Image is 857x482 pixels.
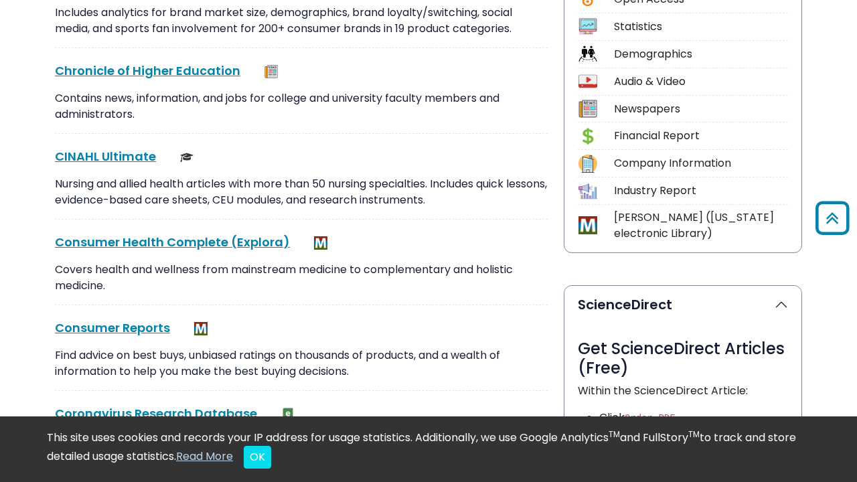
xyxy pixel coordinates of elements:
[578,45,597,63] img: Icon Demographics
[55,405,257,422] a: Coronavirus Research Database
[55,262,548,294] p: Covers health and wellness from mainstream medicine to complementary and holistic medicine.
[578,72,597,90] img: Icon Audio & Video
[578,155,597,173] img: Icon Company Information
[614,128,788,144] div: Financial Report
[55,62,240,79] a: Chronicle of Higher Education
[55,148,156,165] a: CINAHL Ultimate
[55,234,290,250] a: Consumer Health Complete (Explora)
[55,176,548,208] p: Nursing and allied health articles with more than 50 nursing specialties. Includes quick lessons,...
[176,449,233,464] a: Read More
[599,410,788,426] li: Click
[314,236,327,250] img: MeL (Michigan electronic Library)
[281,408,295,421] img: e-Book
[180,151,193,164] img: Scholarly or Peer Reviewed
[811,208,854,230] a: Back to Top
[578,127,597,145] img: Icon Financial Report
[614,19,788,35] div: Statistics
[578,383,788,399] p: Within the ScienceDirect Article:
[264,65,278,78] img: Newspapers
[614,155,788,171] div: Company Information
[578,339,788,378] h3: Get ScienceDirect Articles (Free)
[609,428,620,440] sup: TM
[614,46,788,62] div: Demographics
[55,319,170,336] a: Consumer Reports
[47,430,810,469] div: This site uses cookies and records your IP address for usage statistics. Additionally, we use Goo...
[55,5,548,37] p: Includes analytics for brand market size, demographics, brand loyalty/switching, social media, an...
[625,413,676,424] code: Order PDF
[578,100,597,118] img: Icon Newspapers
[578,216,597,234] img: Icon MeL (Michigan electronic Library)
[578,17,597,35] img: Icon Statistics
[578,182,597,200] img: Icon Industry Report
[614,101,788,117] div: Newspapers
[614,183,788,199] div: Industry Report
[244,446,271,469] button: Close
[614,74,788,90] div: Audio & Video
[55,90,548,123] p: Contains news, information, and jobs for college and university faculty members and administrators.
[194,322,208,335] img: MeL (Michigan electronic Library)
[55,347,548,380] p: Find advice on best buys, unbiased ratings on thousands of products, and a wealth of information ...
[614,210,788,242] div: [PERSON_NAME] ([US_STATE] electronic Library)
[564,286,801,323] button: ScienceDirect
[688,428,700,440] sup: TM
